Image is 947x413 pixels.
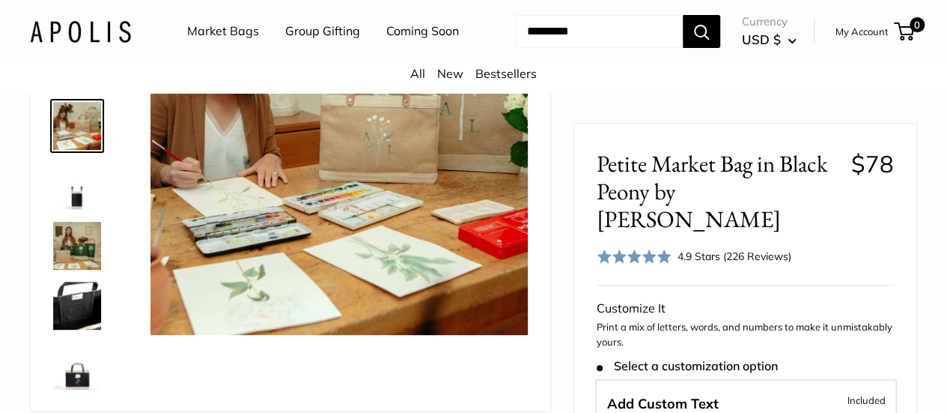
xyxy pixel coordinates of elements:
[677,247,791,264] div: 4.9 Stars (226 Reviews)
[53,222,101,270] img: Petite Market Bag in Black Peony by Amy Logsdon
[386,20,459,43] a: Coming Soon
[50,219,104,273] a: Petite Market Bag in Black Peony by Amy Logsdon
[742,28,797,52] button: USD $
[742,11,797,32] span: Currency
[285,20,360,43] a: Group Gifting
[475,66,537,81] a: Bestsellers
[910,17,925,32] span: 0
[53,102,101,150] img: Petite Market Bag in Black Peony by Amy Logsdon
[50,99,104,153] a: Petite Market Bag in Black Peony by Amy Logsdon
[847,391,886,409] span: Included
[53,342,101,390] img: Petite Market Bag in Black Peony by Amy Logsdon
[410,66,425,81] a: All
[597,150,840,234] span: Petite Market Bag in Black Peony by [PERSON_NAME]
[515,15,683,48] input: Search...
[597,320,894,349] p: Print a mix of letters, words, and numbers to make it unmistakably yours.
[683,15,720,48] button: Search
[742,31,781,47] span: USD $
[50,159,104,213] a: Petite Market Bag in Black Peony by Amy Logsdon
[437,66,463,81] a: New
[50,339,104,393] a: Petite Market Bag in Black Peony by Amy Logsdon
[187,20,259,43] a: Market Bags
[851,149,894,178] span: $78
[53,282,101,330] img: Petite Market Bag in Black Peony by Amy Logsdon
[30,20,131,42] img: Apolis
[597,298,894,320] div: Customize It
[835,22,889,40] a: My Account
[50,279,104,333] a: Petite Market Bag in Black Peony by Amy Logsdon
[895,22,914,40] a: 0
[597,245,791,267] div: 4.9 Stars (226 Reviews)
[607,394,719,412] span: Add Custom Text
[597,359,777,373] span: Select a customization option
[53,162,101,210] img: Petite Market Bag in Black Peony by Amy Logsdon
